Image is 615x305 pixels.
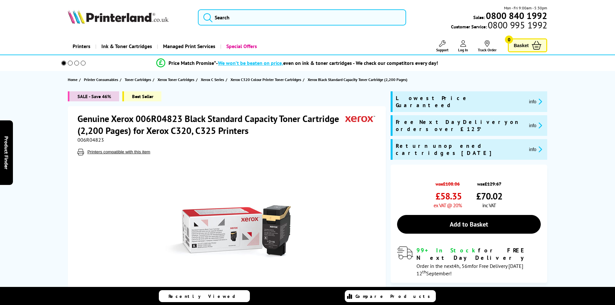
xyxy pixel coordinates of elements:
[68,76,77,83] span: Home
[77,113,345,137] h1: Genuine Xerox 006R04823 Black Standard Capacity Toner Cartridge (2,200 Pages) for Xerox C320, C32...
[198,9,406,25] input: Search
[487,22,547,28] span: 0800 995 1992
[416,247,541,261] div: for FREE Next Day Delivery
[164,168,291,295] img: Xerox 006R04823 Black Standard Capacity Toner Cartridge (2,200 Pages)
[157,38,220,55] a: Managed Print Services
[159,290,250,302] a: Recently Viewed
[77,137,104,143] span: 006R04823
[158,76,194,83] span: Xerox Toner Cartridges
[86,149,152,155] button: Printers compatible with this item
[436,190,462,202] span: £58.35
[416,247,478,254] span: 99+ In Stock
[527,122,544,129] button: promo-description
[220,38,262,55] a: Special Offers
[486,10,547,22] b: 0800 840 1992
[53,57,542,69] li: modal_Promise
[396,95,524,109] span: Lowest Price Guaranteed
[345,113,375,125] img: Xerox
[504,5,547,11] span: Mon - Fri 9:00am - 5:30pm
[68,10,169,24] img: Printerland Logo
[231,76,301,83] span: Xerox C320 Colour Printer Toner Cartridges
[169,293,242,299] span: Recently Viewed
[158,76,196,83] a: Xerox Toner Cartridges
[443,181,460,187] strike: £108.06
[436,40,448,52] a: Support
[101,38,152,55] span: Ink & Toner Cartridges
[478,40,497,52] a: Track Order
[422,269,426,275] sup: th
[68,38,95,55] a: Printers
[397,247,541,276] div: modal_delivery
[397,215,541,234] a: Add to Basket
[125,76,153,83] a: Toner Cartridges
[527,98,544,105] button: promo-description
[434,178,462,187] span: was
[476,190,502,202] span: £70.02
[201,76,226,83] a: Xerox C Series
[508,38,547,52] a: Basket 0
[95,38,157,55] a: Ink & Toner Cartridges
[396,142,524,157] span: Return unopened cartridges [DATE]
[458,47,468,52] span: Log In
[68,76,79,83] a: Home
[458,40,468,52] a: Log In
[308,76,407,83] span: Xerox Black Standard Capacity Toner Cartridge (2,200 Pages)
[218,60,283,66] span: We won’t be beaten on price,
[451,22,547,30] span: Customer Service:
[125,76,151,83] span: Toner Cartridges
[436,47,448,52] span: Support
[308,76,409,83] a: Xerox Black Standard Capacity Toner Cartridge (2,200 Pages)
[84,76,118,83] span: Printer Consumables
[476,178,502,187] span: was
[68,91,119,101] span: SALE - Save 46%
[454,263,472,269] span: 4h, 56m
[485,13,547,19] a: 0800 840 1992
[122,91,161,101] span: Best Seller
[527,146,544,153] button: promo-description
[201,76,224,83] span: Xerox C Series
[84,76,120,83] a: Printer Consumables
[485,181,501,187] strike: £129.67
[514,41,528,50] span: Basket
[505,36,513,44] span: 0
[345,290,436,302] a: Compare Products
[473,14,485,20] span: Sales:
[68,10,190,25] a: Printerland Logo
[3,136,10,169] span: Product Finder
[434,202,462,208] span: ex VAT @ 20%
[416,263,523,277] span: Order in the next for Free Delivery [DATE] 12 September!
[482,202,496,208] span: inc VAT
[216,60,438,66] div: - even on ink & toner cartridges - We check our competitors every day!
[169,60,216,66] span: Price Match Promise*
[231,76,303,83] a: Xerox C320 Colour Printer Toner Cartridges
[355,293,434,299] span: Compare Products
[396,118,524,133] span: Free Next Day Delivery on orders over £125*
